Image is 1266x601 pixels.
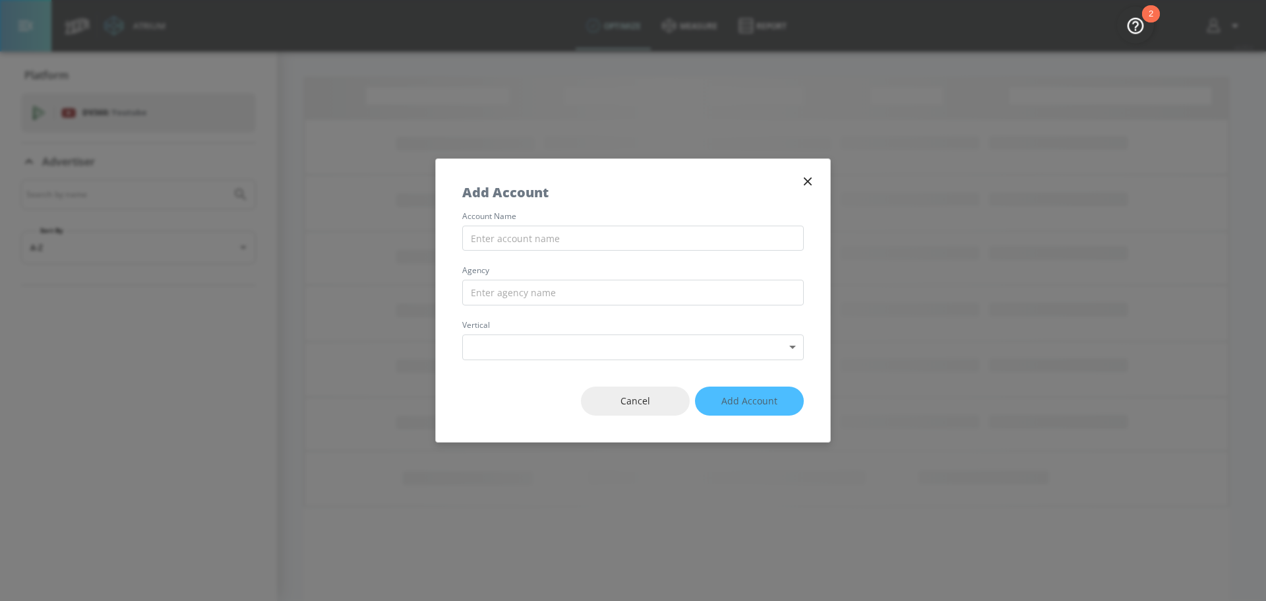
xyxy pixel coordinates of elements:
[462,321,804,329] label: vertical
[1117,7,1154,44] button: Open Resource Center, 2 new notifications
[462,280,804,305] input: Enter agency name
[1149,14,1153,31] div: 2
[462,267,804,274] label: agency
[581,387,690,416] button: Cancel
[462,226,804,251] input: Enter account name
[462,185,549,199] h5: Add Account
[607,393,663,410] span: Cancel
[462,212,804,220] label: account name
[462,334,804,360] div: ​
